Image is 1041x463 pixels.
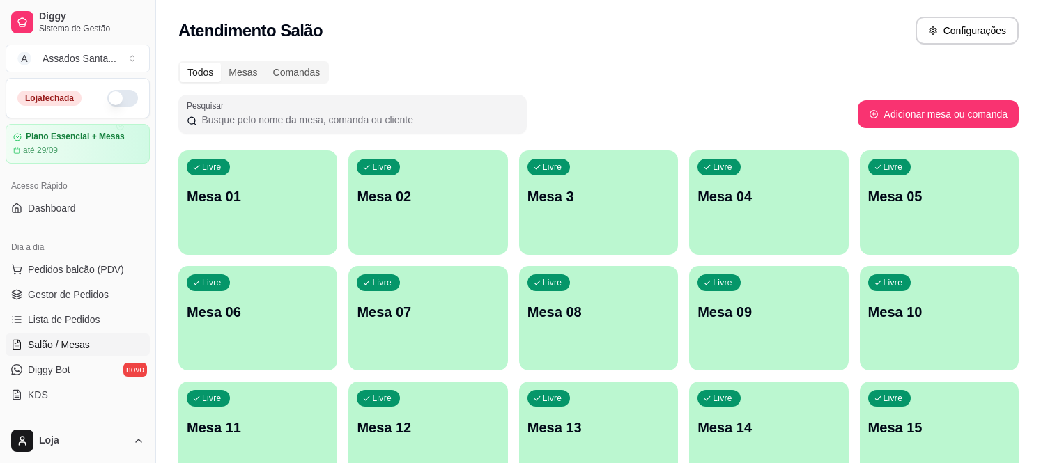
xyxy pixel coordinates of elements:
[348,266,507,370] button: LivreMesa 07
[868,187,1010,206] p: Mesa 05
[28,288,109,301] span: Gestor de Pedidos
[713,277,732,288] p: Livre
[28,313,100,327] span: Lista de Pedidos
[713,393,732,404] p: Livre
[6,424,150,457] button: Loja
[6,45,150,72] button: Select a team
[187,100,229,111] label: Pesquisar
[6,197,150,219] a: Dashboard
[178,19,323,42] h2: Atendimento Salão
[689,266,848,370] button: LivreMesa 09
[6,283,150,306] a: Gestor de Pedidos
[543,393,562,404] p: Livre
[713,162,732,173] p: Livre
[357,187,499,206] p: Mesa 02
[697,418,840,437] p: Mesa 14
[43,52,116,65] div: Assados Santa ...
[689,150,848,255] button: LivreMesa 04
[519,150,678,255] button: LivreMesa 3
[202,277,222,288] p: Livre
[357,418,499,437] p: Mesa 12
[39,10,144,23] span: Diggy
[858,100,1019,128] button: Adicionar mesa ou comanda
[202,393,222,404] p: Livre
[6,258,150,281] button: Pedidos balcão (PDV)
[17,91,82,106] div: Loja fechada
[868,418,1010,437] p: Mesa 15
[348,150,507,255] button: LivreMesa 02
[6,175,150,197] div: Acesso Rápido
[39,23,144,34] span: Sistema de Gestão
[6,384,150,406] a: KDS
[697,187,840,206] p: Mesa 04
[187,302,329,322] p: Mesa 06
[6,124,150,164] a: Plano Essencial + Mesasaté 29/09
[6,6,150,39] a: DiggySistema de Gestão
[28,363,70,377] span: Diggy Bot
[6,308,150,331] a: Lista de Pedidos
[197,113,518,127] input: Pesquisar
[543,162,562,173] p: Livre
[884,393,903,404] p: Livre
[202,162,222,173] p: Livre
[527,302,670,322] p: Mesa 08
[543,277,562,288] p: Livre
[916,17,1019,45] button: Configurações
[17,52,31,65] span: A
[527,418,670,437] p: Mesa 13
[28,262,124,276] span: Pedidos balcão (PDV)
[519,266,678,370] button: LivreMesa 08
[372,393,392,404] p: Livre
[6,236,150,258] div: Dia a dia
[28,201,76,215] span: Dashboard
[187,187,329,206] p: Mesa 01
[26,132,125,142] article: Plano Essencial + Mesas
[178,150,337,255] button: LivreMesa 01
[868,302,1010,322] p: Mesa 10
[527,187,670,206] p: Mesa 3
[221,63,265,82] div: Mesas
[107,90,138,107] button: Alterar Status
[357,302,499,322] p: Mesa 07
[180,63,221,82] div: Todos
[6,359,150,381] a: Diggy Botnovo
[884,162,903,173] p: Livre
[6,333,150,356] a: Salão / Mesas
[372,277,392,288] p: Livre
[39,434,128,447] span: Loja
[187,418,329,437] p: Mesa 11
[265,63,328,82] div: Comandas
[860,150,1019,255] button: LivreMesa 05
[884,277,903,288] p: Livre
[860,266,1019,370] button: LivreMesa 10
[372,162,392,173] p: Livre
[28,388,48,402] span: KDS
[28,338,90,352] span: Salão / Mesas
[697,302,840,322] p: Mesa 09
[23,145,58,156] article: até 29/09
[178,266,337,370] button: LivreMesa 06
